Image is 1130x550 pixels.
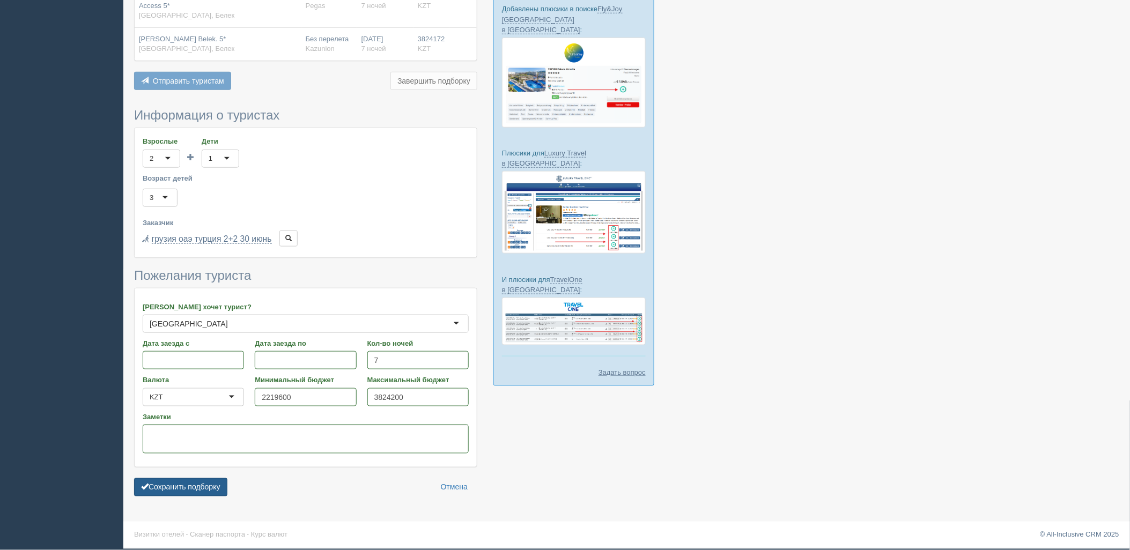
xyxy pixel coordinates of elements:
[418,2,431,10] span: KZT
[502,171,646,254] img: luxury-travel-%D0%BF%D0%BE%D0%B4%D0%B1%D0%BE%D1%80%D0%BA%D0%B0-%D1%81%D1%80%D0%BC-%D0%B4%D0%BB%D1...
[255,338,356,348] label: Дата заезда по
[306,2,326,10] span: Pegas
[150,153,153,164] div: 2
[150,192,153,203] div: 3
[418,44,431,53] span: KZT
[139,44,234,53] span: [GEOGRAPHIC_DATA], Белек
[390,72,477,90] button: Завершить подборку
[367,375,469,385] label: Максимальный бюджет
[153,77,224,85] span: Отправить туристам
[143,136,180,146] label: Взрослые
[190,531,245,539] a: Сканер паспорта
[502,4,646,34] p: Добавлены плюсики в поиске :
[361,34,409,54] div: [DATE]
[502,276,582,294] a: TravelOne в [GEOGRAPHIC_DATA]
[143,302,469,312] label: [PERSON_NAME] хочет турист?
[134,531,184,539] a: Визитки отелей
[139,11,234,19] span: [GEOGRAPHIC_DATA], Белек
[361,44,386,53] span: 7 ночей
[306,44,335,53] span: Kazunion
[502,298,646,345] img: travel-one-%D0%BF%D1%96%D0%B4%D0%B1%D1%96%D1%80%D0%BA%D0%B0-%D1%81%D1%80%D0%BC-%D0%B4%D0%BB%D1%8F...
[134,478,227,496] button: Сохранить подборку
[255,375,356,385] label: Минимальный бюджет
[434,478,475,496] a: Отмена
[143,375,244,385] label: Валюта
[502,38,646,128] img: fly-joy-de-proposal-crm-for-travel-agency.png
[502,148,646,168] p: Плюсики для :
[502,149,586,168] a: Luxury Travel в [GEOGRAPHIC_DATA]
[361,2,386,10] span: 7 ночей
[599,367,646,377] a: Задать вопрос
[143,412,469,422] label: Заметки
[1040,531,1119,539] a: © All-Inclusive CRM 2025
[502,274,646,295] p: И плюсики для :
[502,5,623,34] a: Fly&Joy [GEOGRAPHIC_DATA] в [GEOGRAPHIC_DATA]
[134,268,251,283] span: Пожелания туриста
[367,338,469,348] label: Кол-во ночей
[202,136,239,146] label: Дети
[247,531,249,539] span: ·
[134,72,231,90] button: Отправить туристам
[209,153,212,164] div: 1
[150,318,228,329] div: [GEOGRAPHIC_DATA]
[306,34,353,54] div: Без перелета
[134,108,477,122] h3: Информация о туристах
[143,173,469,183] label: Возраст детей
[251,531,287,539] a: Курс валют
[143,218,469,228] label: Заказчик
[186,531,188,539] span: ·
[150,392,163,403] div: KZT
[418,35,445,43] span: 3824172
[139,35,226,43] span: [PERSON_NAME] Belek. 5*
[152,234,272,244] a: грузия оаэ турция 2+2 30 июнь
[367,351,469,369] input: 7-10 или 7,10,14
[143,338,244,348] label: Дата заезда с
